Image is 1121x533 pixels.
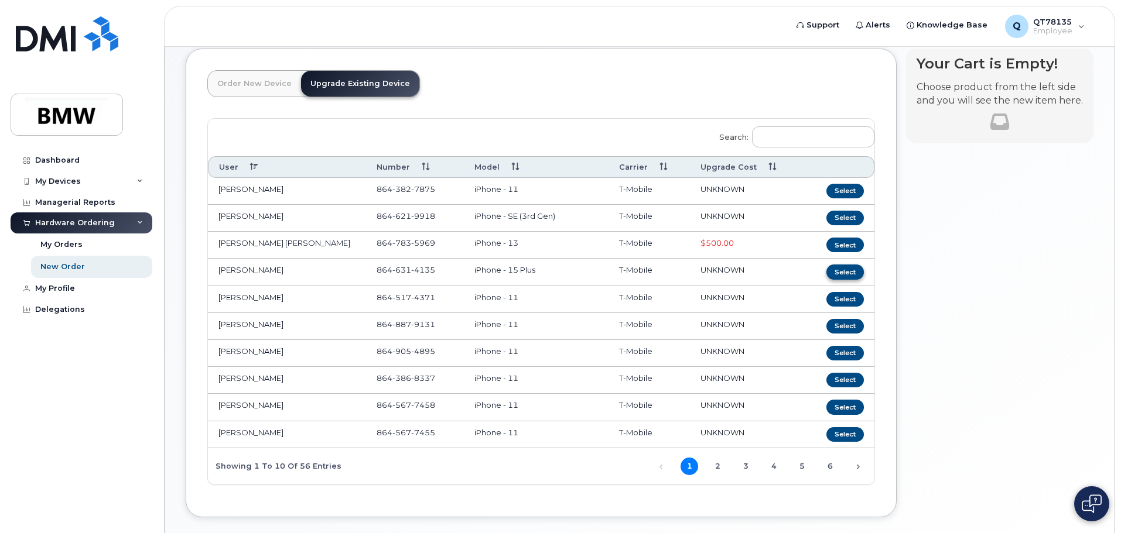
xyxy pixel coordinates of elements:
span: UNKNOWN [700,400,744,410]
a: 6 [821,458,839,475]
span: 4895 [411,346,435,356]
button: Select [826,373,864,387]
span: 9131 [411,319,435,329]
a: 2 [709,458,726,475]
span: Full Upgrade Eligibility Date 2026-11-04 [700,238,734,247]
a: 3 [737,458,754,475]
span: UNKNOWN [700,211,744,221]
span: Support [806,19,839,31]
td: iPhone - 11 [464,313,609,340]
a: 4 [765,458,782,475]
span: 864 [377,238,435,247]
td: T-Mobile [609,340,690,367]
a: 5 [793,458,811,475]
th: Number: activate to sort column ascending [366,156,464,178]
td: [PERSON_NAME] [208,259,366,286]
td: [PERSON_NAME] [208,394,366,421]
th: Model: activate to sort column ascending [464,156,609,178]
span: UNKNOWN [700,265,744,274]
td: [PERSON_NAME] [PERSON_NAME] [208,232,366,259]
span: UNKNOWN [700,428,744,437]
span: 631 [392,265,411,274]
span: Knowledge Base [917,19,987,31]
span: QT78135 [1033,17,1072,26]
button: Select [826,427,864,442]
td: iPhone - 11 [464,286,609,313]
span: 783 [392,238,411,247]
td: iPhone - 11 [464,178,609,205]
a: Previous [652,458,670,476]
span: 7875 [411,184,435,194]
a: Support [788,13,847,37]
span: 864 [377,293,435,302]
img: Open chat [1082,494,1102,513]
td: iPhone - 11 [464,340,609,367]
button: Select [826,211,864,225]
span: 864 [377,319,435,329]
td: [PERSON_NAME] [208,340,366,367]
span: 567 [392,428,411,437]
a: Upgrade Existing Device [301,71,419,97]
span: 864 [377,428,435,437]
span: 382 [392,184,411,194]
td: T-Mobile [609,421,690,448]
td: T-Mobile [609,232,690,259]
span: 7458 [411,400,435,410]
div: QT78135 [997,15,1093,38]
td: T-Mobile [609,178,690,205]
a: Next [849,458,867,476]
a: Order New Device [208,71,301,97]
button: Select [826,400,864,414]
th: Upgrade Cost: activate to sort column ascending [690,156,804,178]
td: [PERSON_NAME] [208,367,366,394]
div: Showing 1 to 10 of 56 entries [208,456,341,476]
td: T-Mobile [609,394,690,421]
td: [PERSON_NAME] [208,205,366,232]
label: Search: [712,119,874,152]
span: 887 [392,319,411,329]
p: Choose product from the left side and you will see the new item here. [917,81,1083,108]
td: [PERSON_NAME] [208,286,366,313]
span: 621 [392,211,411,221]
td: T-Mobile [609,286,690,313]
span: 864 [377,184,435,194]
span: 5969 [411,238,435,247]
button: Select [826,319,864,333]
span: 567 [392,400,411,410]
td: iPhone - SE (3rd Gen) [464,205,609,232]
button: Select [826,292,864,307]
td: [PERSON_NAME] [208,421,366,448]
button: Select [826,184,864,198]
span: 864 [377,211,435,221]
span: 517 [392,293,411,302]
a: Alerts [847,13,898,37]
span: 864 [377,400,435,410]
span: 864 [377,265,435,274]
span: 4371 [411,293,435,302]
span: UNKNOWN [700,319,744,329]
span: 4135 [411,265,435,274]
th: User: activate to sort column descending [208,156,366,178]
span: Alerts [866,19,890,31]
span: UNKNOWN [700,346,744,356]
button: Select [826,346,864,360]
button: Select [826,264,864,279]
td: iPhone - 15 Plus [464,259,609,286]
span: Q [1013,19,1021,33]
td: T-Mobile [609,313,690,340]
span: 864 [377,373,435,383]
span: UNKNOWN [700,184,744,194]
span: 8337 [411,373,435,383]
td: iPhone - 11 [464,367,609,394]
span: UNKNOWN [700,293,744,302]
span: 9918 [411,211,435,221]
td: iPhone - 13 [464,232,609,259]
span: 905 [392,346,411,356]
a: Knowledge Base [898,13,996,37]
span: UNKNOWN [700,373,744,383]
td: iPhone - 11 [464,421,609,448]
span: Employee [1033,26,1072,36]
td: iPhone - 11 [464,394,609,421]
td: T-Mobile [609,205,690,232]
a: 1 [681,458,698,475]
